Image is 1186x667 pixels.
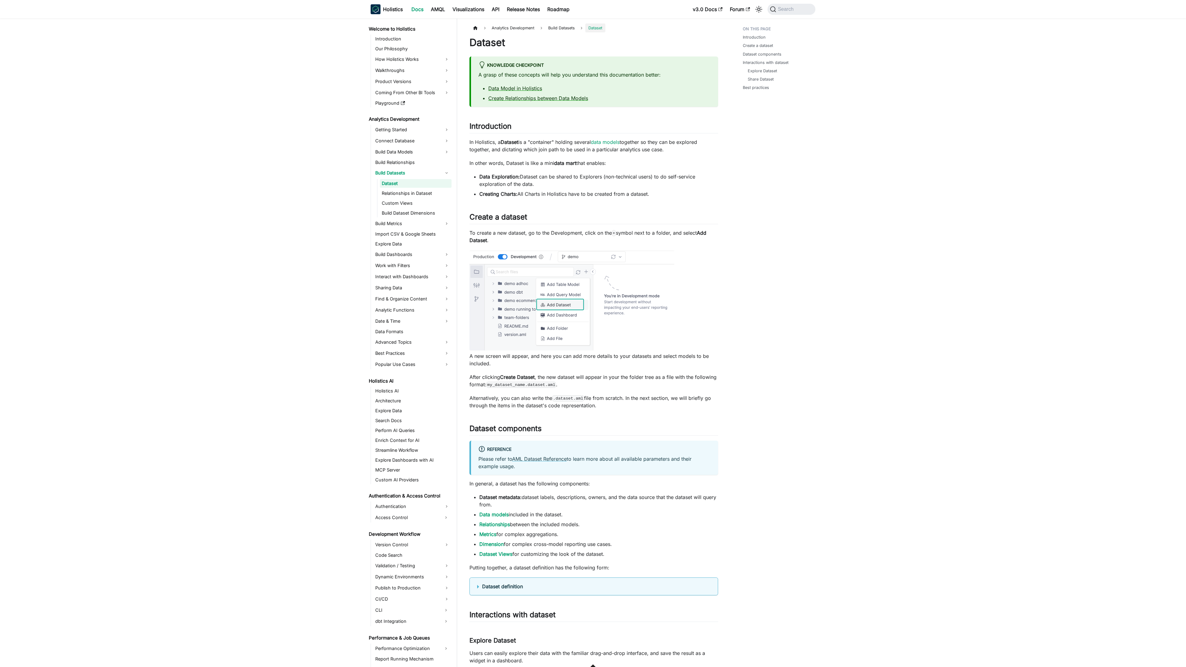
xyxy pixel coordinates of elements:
[478,61,711,69] div: Knowledge Checkpoint
[373,136,452,146] a: Connect Database
[469,23,718,32] nav: Breadcrumbs
[373,572,452,582] a: Dynamic Environments
[383,6,403,13] b: Holistics
[373,250,452,259] a: Build Dashboards
[373,396,452,405] a: Architecture
[373,65,452,75] a: Walkthroughs
[469,637,718,644] h3: Explore Dataset
[373,513,440,522] a: Access Control
[479,174,520,180] strong: Data Exploration:
[479,521,510,527] strong: Relationships
[469,23,481,32] a: Home page
[373,655,452,663] a: Report Running Mechanism
[373,359,452,369] a: Popular Use Cases
[373,125,452,135] a: Getting Started
[479,521,718,528] li: between the included models.
[373,540,452,550] a: Version Control
[373,168,452,178] a: Build Datasets
[478,71,711,78] p: A grasp of these concepts will help you understand this documentation better:
[489,23,537,32] span: Analytics Development
[479,551,512,557] a: Dataset Views
[768,4,815,15] button: Search (Command+K)
[373,337,452,347] a: Advanced Topics
[479,540,718,548] li: for complex cross-model reporting use cases.
[469,480,718,487] p: In general, a dataset has the following components:
[373,147,452,157] a: Build Data Models
[373,327,452,336] a: Data Formats
[371,4,403,14] a: HolisticsHolisticsHolistics
[373,406,452,415] a: Explore Data
[440,616,452,626] button: Expand sidebar category 'dbt Integration'
[743,85,769,90] a: Best practices
[469,36,718,49] h1: Dataset
[440,644,452,653] button: Expand sidebar category 'Performance Optimization'
[373,416,452,425] a: Search Docs
[373,294,452,304] a: Find & Organize Content
[373,99,452,107] a: Playground
[373,77,452,86] a: Product Versions
[743,43,773,48] a: Create a dataset
[486,382,556,388] code: my_dataset_name.dataset.aml
[479,511,509,518] a: Data models
[440,513,452,522] button: Expand sidebar category 'Access Control'
[408,4,427,14] a: Docs
[373,44,452,53] a: Our Philosophy
[488,4,503,14] a: API
[552,395,584,401] code: .dataset.aml
[380,189,452,198] a: Relationships in Dataset
[380,179,452,188] a: Dataset
[500,374,535,380] strong: Create Dataset
[380,209,452,217] a: Build Dataset Dimensions
[479,531,718,538] li: for complex aggregations.
[754,4,764,14] button: Switch between dark and light mode (currently system mode)
[479,531,496,537] a: Metrics
[380,199,452,208] a: Custom Views
[748,76,774,82] a: Share Dataset
[689,4,726,14] a: v3.0 Docs
[449,4,488,14] a: Visualizations
[469,352,718,367] p: A new screen will appear, and here you can add more details to your datasets and select models to...
[585,23,605,32] span: Dataset
[373,348,452,358] a: Best Practices
[512,456,567,462] a: AML Dataset Reference
[367,492,452,500] a: Authentication & Access Control
[479,541,504,547] a: Dimension
[373,561,452,571] a: Validation / Testing
[478,446,711,454] div: Reference
[373,436,452,445] a: Enrich Context for AI
[367,25,452,33] a: Welcome to Holistics
[479,173,718,188] li: Dataset can be shared to Explorers (non-technical users) to do self-service exploration of the data.
[373,605,440,615] a: CLI
[373,476,452,484] a: Custom AI Providers
[373,466,452,474] a: MCP Server
[469,649,718,664] p: Users can easily explore their data with the familiar drag-and-drop interface, and save the resul...
[501,139,518,145] strong: Dataset
[503,4,544,14] a: Release Notes
[478,455,711,470] p: Please refer to to learn more about all available parameters and their example usage.
[479,190,718,198] li: All Charts in Holistics have to be created from a dataset.
[373,456,452,464] a: Explore Dashboards with AI
[373,272,452,282] a: Interact with Dashboards
[373,283,452,293] a: Sharing Data
[469,373,718,388] p: After clicking , the new dataset will appear in your the folder tree as a file with the following...
[371,4,381,14] img: Holistics
[743,51,781,57] a: Dataset components
[373,88,452,98] a: Coming From Other BI Tools
[373,261,452,271] a: Work with Filters
[469,122,718,133] h2: Introduction
[469,138,718,153] p: In Holistics, a is a "container" holding several together so they can be explored together, and d...
[364,19,457,667] nav: Docs sidebar
[367,634,452,642] a: Performance & Job Queues
[373,387,452,395] a: Holistics AI
[427,4,449,14] a: AMQL
[591,139,620,145] a: data models
[373,54,452,64] a: How Holistics Works
[367,377,452,385] a: Holistics AI
[479,493,718,508] li: dataset labels, descriptions, owners, and the data source that the dataset will query from.
[479,494,522,500] strong: Dataset metadata:
[469,159,718,167] p: In other words, Dataset is like a mini that enables:
[469,394,718,409] p: Alternatively, you can also write the file from scratch. In the next section, we will briefly go ...
[373,594,452,604] a: CI/CD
